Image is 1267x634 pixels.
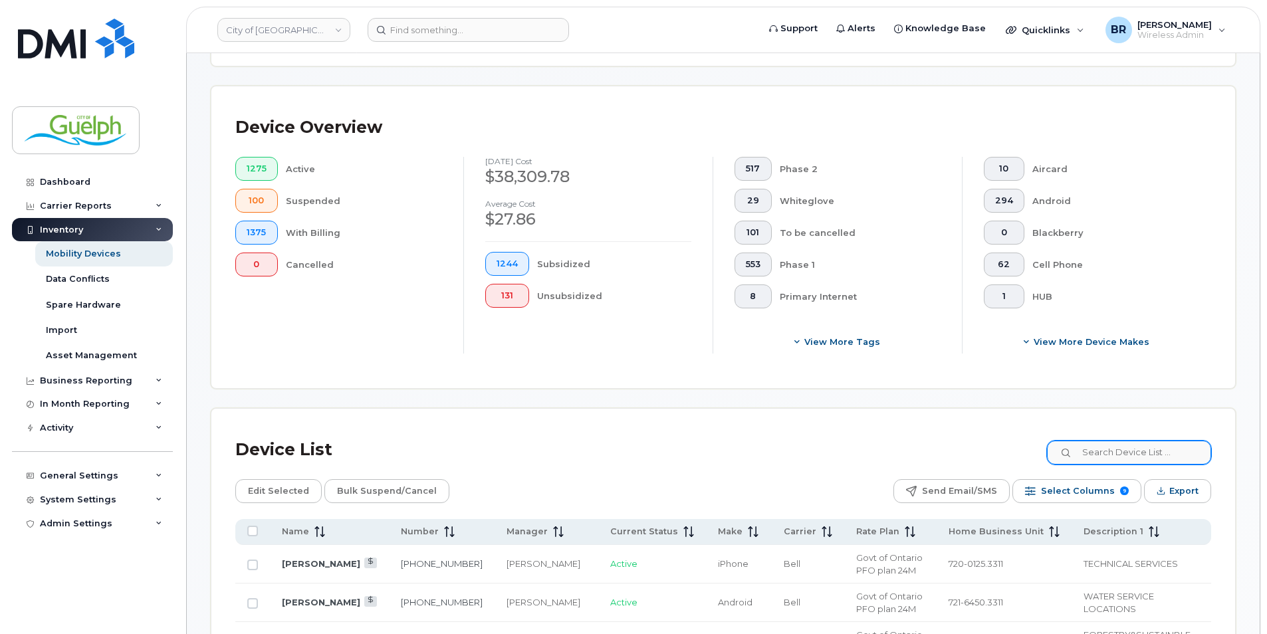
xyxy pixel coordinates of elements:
[1144,479,1211,503] button: Export
[984,157,1024,181] button: 10
[780,157,941,181] div: Phase 2
[735,221,772,245] button: 101
[984,253,1024,276] button: 62
[848,22,875,35] span: Alerts
[1012,479,1141,503] button: Select Columns 9
[507,526,548,538] span: Manager
[746,163,760,174] span: 517
[401,558,483,569] a: [PHONE_NUMBER]
[217,18,350,42] a: City of Guelph
[1022,25,1070,35] span: Quicklinks
[1137,19,1212,30] span: [PERSON_NAME]
[610,526,678,538] span: Current Status
[286,157,443,181] div: Active
[235,110,382,145] div: Device Overview
[368,18,569,42] input: Find something...
[286,189,443,213] div: Suspended
[1096,17,1235,43] div: Brendan Raftis
[827,15,885,42] a: Alerts
[718,526,743,538] span: Make
[537,252,692,276] div: Subsidized
[718,558,749,569] span: iPhone
[610,597,637,607] span: Active
[984,189,1024,213] button: 294
[995,163,1013,174] span: 10
[485,165,691,188] div: $38,309.78
[784,597,800,607] span: Bell
[282,526,309,538] span: Name
[282,597,360,607] a: [PERSON_NAME]
[1084,558,1178,569] span: TECHNICAL SERVICES
[282,558,360,569] a: [PERSON_NAME]
[1111,22,1126,38] span: BR
[1032,189,1191,213] div: Android
[364,596,377,606] a: View Last Bill
[247,195,267,206] span: 100
[1032,157,1191,181] div: Aircard
[1032,221,1191,245] div: Blackberry
[247,227,267,238] span: 1375
[905,22,986,35] span: Knowledge Base
[1084,526,1143,538] span: Description 1
[735,157,772,181] button: 517
[746,291,760,302] span: 8
[497,290,518,301] span: 131
[746,259,760,270] span: 553
[1169,481,1199,501] span: Export
[995,259,1013,270] span: 62
[337,481,437,501] span: Bulk Suspend/Cancel
[949,526,1044,538] span: Home Business Unit
[537,284,692,308] div: Unsubsidized
[780,189,941,213] div: Whiteglove
[784,558,800,569] span: Bell
[507,558,586,570] div: [PERSON_NAME]
[485,284,529,308] button: 131
[718,597,752,607] span: Android
[804,336,880,348] span: View more tags
[856,591,923,614] span: Govt of Ontario PFO plan 24M
[995,291,1013,302] span: 1
[364,558,377,568] a: View Last Bill
[949,558,1003,569] span: 720-0125.3311
[485,208,691,231] div: $27.86
[235,479,322,503] button: Edit Selected
[780,284,941,308] div: Primary Internet
[735,253,772,276] button: 553
[996,17,1094,43] div: Quicklinks
[235,157,278,181] button: 1275
[286,253,443,276] div: Cancelled
[949,597,1003,607] span: 721-6450.3311
[760,15,827,42] a: Support
[984,221,1024,245] button: 0
[235,433,332,467] div: Device List
[286,221,443,245] div: With Billing
[1120,486,1129,495] span: 9
[1034,336,1149,348] span: View More Device Makes
[235,189,278,213] button: 100
[780,22,818,35] span: Support
[1032,253,1191,276] div: Cell Phone
[856,526,899,538] span: Rate Plan
[735,189,772,213] button: 29
[507,596,586,609] div: [PERSON_NAME]
[995,195,1013,206] span: 294
[922,481,997,501] span: Send Email/SMS
[893,479,1010,503] button: Send Email/SMS
[780,253,941,276] div: Phase 1
[885,15,995,42] a: Knowledge Base
[401,597,483,607] a: [PHONE_NUMBER]
[1137,30,1212,41] span: Wireless Admin
[1041,481,1115,501] span: Select Columns
[1047,441,1211,465] input: Search Device List ...
[610,558,637,569] span: Active
[247,259,267,270] span: 0
[235,253,278,276] button: 0
[856,552,923,576] span: Govt of Ontario PFO plan 24M
[248,481,309,501] span: Edit Selected
[995,227,1013,238] span: 0
[1032,284,1191,308] div: HUB
[247,163,267,174] span: 1275
[485,252,529,276] button: 1244
[485,199,691,208] h4: Average cost
[984,330,1190,354] button: View More Device Makes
